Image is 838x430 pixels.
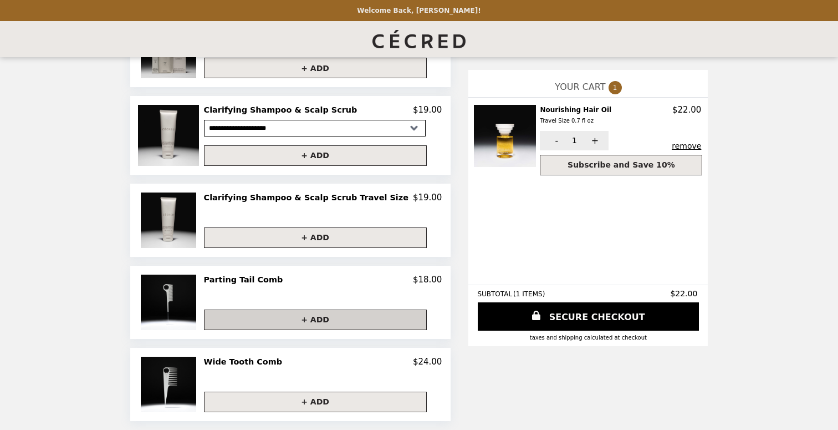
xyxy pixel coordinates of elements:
button: + ADD [204,310,427,330]
img: Brand Logo [372,28,466,50]
button: + ADD [204,227,427,248]
span: 1 [572,136,577,145]
div: Travel Size 0.7 fl oz [540,116,611,126]
button: + ADD [204,145,427,166]
h2: Nourishing Hair Oil [540,105,616,127]
span: 1 [609,81,622,94]
button: Subscribe and Save 10% [540,155,702,175]
img: Nourishing Hair Oil [474,105,539,167]
div: Taxes and Shipping calculated at checkout [477,335,699,341]
img: Parting Tail Comb [141,275,199,330]
span: YOUR CART [555,82,605,92]
img: Clarifying Shampoo & Scalp Scrub Travel Size [141,193,199,248]
select: Select a product variant [204,120,426,136]
p: Welcome Back, [PERSON_NAME]! [357,7,481,14]
span: ( 1 ITEMS ) [513,290,545,298]
h2: Clarifying Shampoo & Scalp Scrub Travel Size [204,193,413,203]
button: + [578,131,609,150]
a: SECURE CHECKOUT [478,302,699,331]
button: remove [672,141,701,150]
p: $24.00 [413,357,442,367]
button: + ADD [204,392,427,412]
h2: Wide Tooth Comb [204,357,287,367]
span: $22.00 [670,289,699,298]
button: - [540,131,570,150]
p: $19.00 [413,105,442,115]
span: SUBTOTAL [477,290,513,298]
p: $22.00 [672,105,702,115]
h2: Parting Tail Comb [204,275,288,285]
p: $18.00 [413,275,442,285]
h2: Clarifying Shampoo & Scalp Scrub [204,105,362,115]
img: Wide Tooth Comb [141,357,199,412]
img: Clarifying Shampoo & Scalp Scrub [138,105,201,165]
p: $19.00 [413,193,442,203]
